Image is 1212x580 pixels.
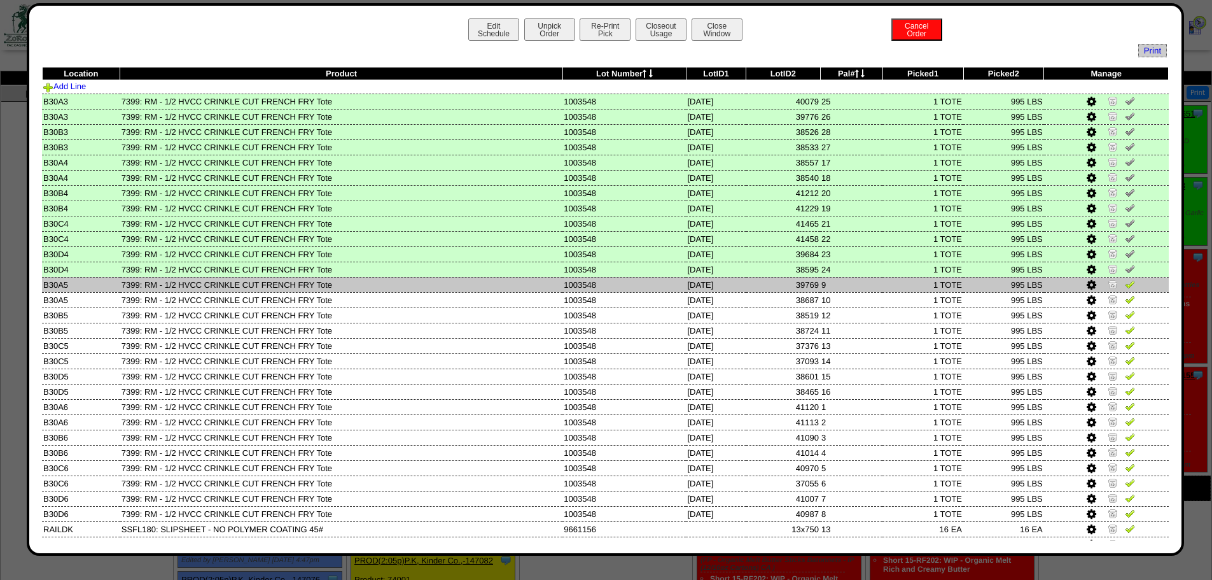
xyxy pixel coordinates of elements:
[120,338,563,353] td: 7399: RM - 1/2 HVCC CRINKLE CUT FRENCH FRY Tote
[562,292,686,308] td: 1003548
[746,323,820,338] td: 38724
[1108,141,1118,152] img: Zero Item and Verify
[820,262,882,277] td: 24
[1125,325,1135,335] img: Verify Pick
[1108,523,1118,534] img: Zero Item and Verify
[42,338,120,353] td: B30C5
[562,430,686,445] td: 1003548
[963,292,1044,308] td: 995 LBS
[963,338,1044,353] td: 995 LBS
[963,277,1044,292] td: 995 LBS
[1125,355,1135,365] img: Verify Pick
[882,94,963,109] td: 1 TOTE
[746,262,820,277] td: 38595
[120,155,563,170] td: 7399: RM - 1/2 HVCC CRINKLE CUT FRENCH FRY Tote
[882,414,963,430] td: 1 TOTE
[963,155,1044,170] td: 995 LBS
[42,201,120,216] td: B30B4
[120,414,563,430] td: 7399: RM - 1/2 HVCC CRINKLE CUT FRENCH FRY Tote
[746,170,820,185] td: 38540
[120,323,563,338] td: 7399: RM - 1/2 HVCC CRINKLE CUT FRENCH FRY Tote
[820,414,882,430] td: 2
[882,384,963,399] td: 1 TOTE
[686,155,746,170] td: [DATE]
[746,292,820,308] td: 38687
[686,292,746,308] td: [DATE]
[1125,493,1135,503] img: Verify Pick
[963,201,1044,216] td: 995 LBS
[1125,447,1135,457] img: Verify Pick
[120,94,563,109] td: 7399: RM - 1/2 HVCC CRINKLE CUT FRENCH FRY Tote
[1108,371,1118,381] img: Zero Item and Verify
[820,201,882,216] td: 19
[120,460,563,476] td: 7399: RM - 1/2 HVCC CRINKLE CUT FRENCH FRY Tote
[1125,371,1135,381] img: Verify Pick
[1125,111,1135,121] img: Un-Verify Pick
[1125,477,1135,488] img: Verify Pick
[1125,401,1135,411] img: Verify Pick
[746,124,820,139] td: 38526
[686,460,746,476] td: [DATE]
[562,139,686,155] td: 1003548
[120,445,563,460] td: 7399: RM - 1/2 HVCC CRINKLE CUT FRENCH FRY Tote
[820,323,882,338] td: 11
[820,353,882,369] td: 14
[562,277,686,292] td: 1003548
[1125,539,1135,549] img: Verify Pick
[1108,386,1118,396] img: Zero Item and Verify
[746,308,820,323] td: 38519
[686,170,746,185] td: [DATE]
[1108,157,1118,167] img: Zero Item and Verify
[1108,233,1118,243] img: Zero Item and Verify
[42,277,120,292] td: B30A5
[692,18,742,41] button: CloseWindow
[562,185,686,201] td: 1003548
[1138,44,1167,57] a: Print
[882,445,963,460] td: 1 TOTE
[963,369,1044,384] td: 995 LBS
[42,262,120,277] td: B30D4
[746,414,820,430] td: 41113
[120,139,563,155] td: 7399: RM - 1/2 HVCC CRINKLE CUT FRENCH FRY Tote
[686,67,746,80] th: LotID1
[963,399,1044,414] td: 995 LBS
[882,185,963,201] td: 1 TOTE
[1108,264,1118,274] img: Zero Item and Verify
[686,399,746,414] td: [DATE]
[1108,401,1118,411] img: Zero Item and Verify
[562,399,686,414] td: 1003548
[524,18,575,41] button: UnpickOrder
[562,384,686,399] td: 1003548
[1125,126,1135,136] img: Un-Verify Pick
[120,170,563,185] td: 7399: RM - 1/2 HVCC CRINKLE CUT FRENCH FRY Tote
[42,124,120,139] td: B30B3
[1125,294,1135,304] img: Verify Pick
[562,445,686,460] td: 1003548
[42,308,120,323] td: B30B5
[882,476,963,491] td: 1 TOTE
[686,277,746,292] td: [DATE]
[820,384,882,399] td: 16
[963,445,1044,460] td: 995 LBS
[42,109,120,124] td: B30A3
[1108,462,1118,472] img: Zero Item and Verify
[42,414,120,430] td: B30A6
[120,124,563,139] td: 7399: RM - 1/2 HVCC CRINKLE CUT FRENCH FRY Tote
[42,445,120,460] td: B30B6
[686,216,746,231] td: [DATE]
[820,399,882,414] td: 1
[963,414,1044,430] td: 995 LBS
[686,338,746,353] td: [DATE]
[562,262,686,277] td: 1003548
[1125,416,1135,427] img: Verify Pick
[882,201,963,216] td: 1 TOTE
[43,81,86,91] a: Add Line
[820,476,882,491] td: 6
[120,201,563,216] td: 7399: RM - 1/2 HVCC CRINKLE CUT FRENCH FRY Tote
[820,170,882,185] td: 18
[686,414,746,430] td: [DATE]
[1125,309,1135,320] img: Verify Pick
[746,67,820,80] th: LotID2
[42,246,120,262] td: B30D4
